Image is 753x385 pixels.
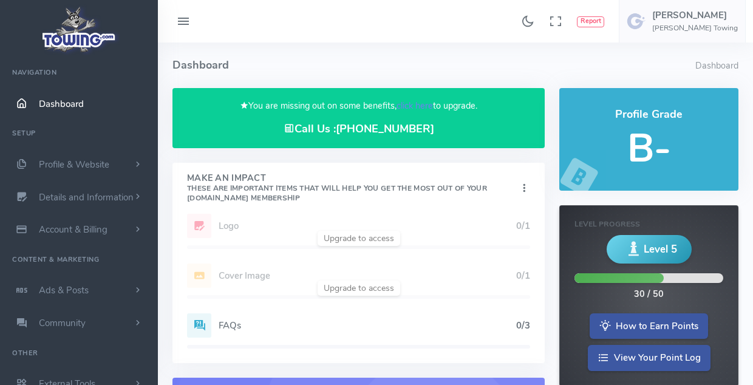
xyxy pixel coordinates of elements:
span: Community [39,317,86,329]
span: Level 5 [644,242,677,257]
a: View Your Point Log [588,345,710,371]
div: 30 / 50 [634,288,664,301]
h6: Level Progress [574,220,723,228]
p: You are missing out on some benefits, to upgrade. [187,99,530,113]
span: Profile & Website [39,158,109,171]
span: Dashboard [39,98,84,110]
span: Ads & Posts [39,284,89,296]
span: Account & Billing [39,223,107,236]
h5: 0/3 [516,321,530,330]
h4: Make An Impact [187,174,518,203]
img: logo [38,4,120,55]
h6: [PERSON_NAME] Towing [652,24,738,32]
button: Report [577,16,604,27]
h4: Call Us : [187,123,530,135]
img: user-image [627,12,646,31]
a: How to Earn Points [590,313,708,339]
span: Details and Information [39,191,134,203]
a: [PHONE_NUMBER] [336,121,434,136]
h5: B- [574,127,724,170]
h4: Profile Grade [574,109,724,121]
h5: [PERSON_NAME] [652,10,738,20]
h4: Dashboard [172,43,695,88]
h5: FAQs [219,321,516,330]
a: click here [397,100,433,112]
small: These are important items that will help you get the most out of your [DOMAIN_NAME] Membership [187,183,487,203]
li: Dashboard [695,60,738,73]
